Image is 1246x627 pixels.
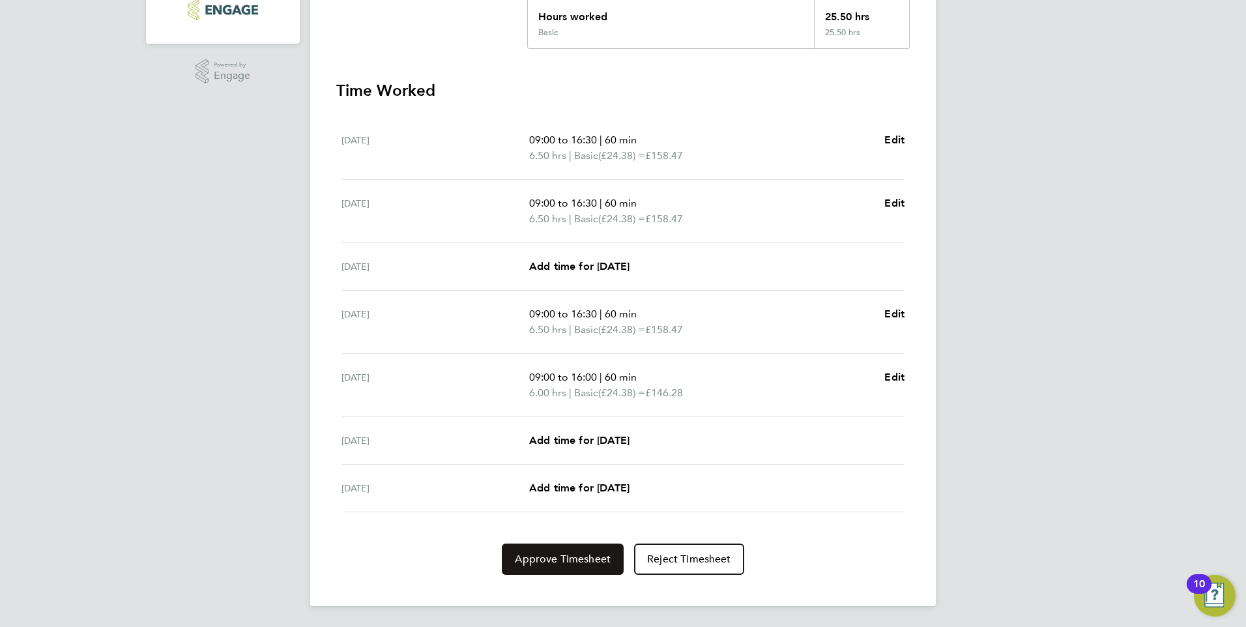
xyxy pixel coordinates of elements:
span: 09:00 to 16:30 [529,134,597,146]
span: 60 min [605,134,637,146]
span: | [569,386,572,399]
span: | [569,149,572,162]
div: 25.50 hrs [814,27,909,48]
span: 6.00 hrs [529,386,566,399]
span: Basic [574,385,598,401]
span: Basic [574,211,598,227]
a: Powered byEngage [196,59,251,84]
span: 6.50 hrs [529,323,566,336]
span: Reject Timesheet [647,553,731,566]
span: 09:00 to 16:30 [529,308,597,320]
span: Edit [884,197,905,209]
span: 09:00 to 16:00 [529,371,597,383]
div: [DATE] [341,196,529,227]
span: (£24.38) = [598,323,645,336]
div: [DATE] [341,259,529,274]
span: 6.50 hrs [529,212,566,225]
span: | [569,212,572,225]
span: Engage [214,70,250,81]
span: 60 min [605,308,637,320]
span: Add time for [DATE] [529,482,630,494]
span: Powered by [214,59,250,70]
div: 10 [1193,584,1205,601]
span: Edit [884,308,905,320]
span: | [600,197,602,209]
span: Edit [884,371,905,383]
span: Basic [574,322,598,338]
span: | [600,308,602,320]
span: 09:00 to 16:30 [529,197,597,209]
div: [DATE] [341,132,529,164]
a: Add time for [DATE] [529,433,630,448]
span: £158.47 [645,149,683,162]
span: (£24.38) = [598,386,645,399]
span: Add time for [DATE] [529,434,630,446]
a: Edit [884,370,905,385]
span: Basic [574,148,598,164]
span: £158.47 [645,212,683,225]
h3: Time Worked [336,80,910,101]
span: (£24.38) = [598,149,645,162]
span: £146.28 [645,386,683,399]
div: [DATE] [341,480,529,496]
span: | [600,134,602,146]
span: Add time for [DATE] [529,260,630,272]
span: Approve Timesheet [515,553,611,566]
div: [DATE] [341,370,529,401]
div: [DATE] [341,433,529,448]
span: (£24.38) = [598,212,645,225]
button: Approve Timesheet [502,544,624,575]
button: Open Resource Center, 10 new notifications [1194,575,1236,617]
span: | [569,323,572,336]
div: [DATE] [341,306,529,338]
a: Add time for [DATE] [529,480,630,496]
a: Edit [884,132,905,148]
span: 6.50 hrs [529,149,566,162]
button: Reject Timesheet [634,544,744,575]
a: Edit [884,196,905,211]
a: Edit [884,306,905,322]
span: 60 min [605,371,637,383]
span: Edit [884,134,905,146]
span: | [600,371,602,383]
span: 60 min [605,197,637,209]
a: Add time for [DATE] [529,259,630,274]
span: £158.47 [645,323,683,336]
div: Basic [538,27,558,38]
